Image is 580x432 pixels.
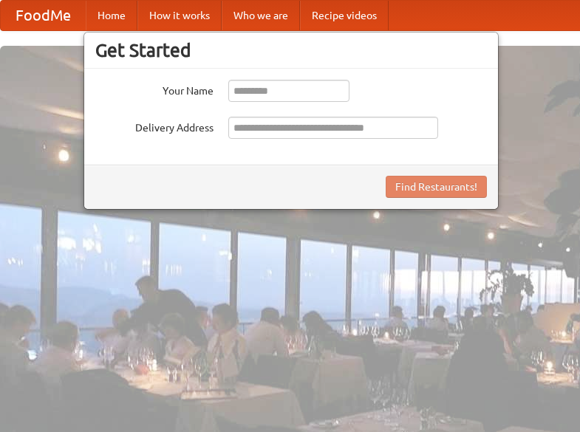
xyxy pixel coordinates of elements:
[95,80,214,98] label: Your Name
[1,1,86,30] a: FoodMe
[300,1,389,30] a: Recipe videos
[222,1,300,30] a: Who we are
[95,39,487,61] h3: Get Started
[386,176,487,198] button: Find Restaurants!
[95,117,214,135] label: Delivery Address
[137,1,222,30] a: How it works
[86,1,137,30] a: Home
